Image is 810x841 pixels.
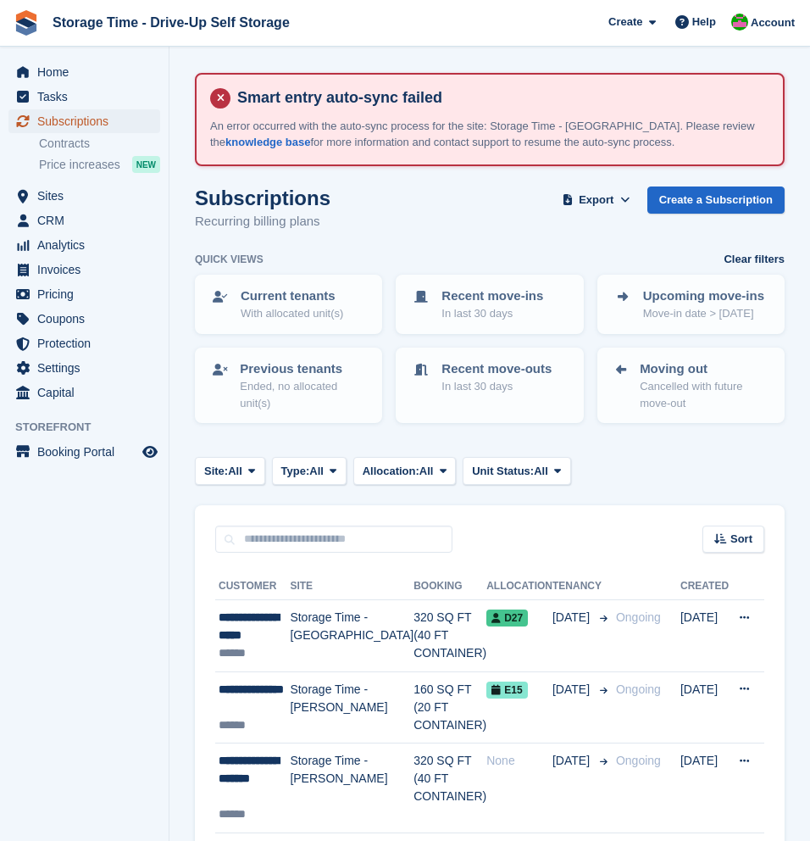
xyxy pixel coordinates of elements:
[643,287,764,306] p: Upcoming move-ins
[241,287,343,306] p: Current tenants
[353,457,457,485] button: Allocation: All
[534,463,548,480] span: All
[15,419,169,436] span: Storefront
[195,252,264,267] h6: Quick views
[441,287,543,306] p: Recent move-ins
[230,88,769,108] h4: Smart entry auto-sync failed
[599,349,783,422] a: Moving out Cancelled with future move-out
[290,671,413,744] td: Storage Time - [PERSON_NAME]
[225,136,310,148] a: knowledge base
[419,463,434,480] span: All
[731,14,748,31] img: Saeed
[640,378,769,411] p: Cancelled with future move-out
[46,8,297,36] a: Storage Time - Drive-Up Self Storage
[215,573,290,600] th: Customer
[751,14,795,31] span: Account
[8,307,160,331] a: menu
[204,463,228,480] span: Site:
[195,187,330,209] h1: Subscriptions
[240,359,367,379] p: Previous tenants
[616,610,661,624] span: Ongoing
[37,209,139,232] span: CRM
[140,442,160,462] a: Preview store
[37,85,139,109] span: Tasks
[643,305,764,322] p: Move-in date > [DATE]
[8,109,160,133] a: menu
[8,85,160,109] a: menu
[37,233,139,257] span: Analytics
[413,600,486,672] td: 320 SQ FT (40 FT CONTAINER)
[37,258,139,281] span: Invoices
[692,14,716,31] span: Help
[363,463,419,480] span: Allocation:
[441,359,552,379] p: Recent move-outs
[472,463,534,480] span: Unit Status:
[552,609,593,627] span: [DATE]
[8,184,160,208] a: menu
[197,349,380,422] a: Previous tenants Ended, no allocated unit(s)
[486,610,528,627] span: D27
[281,463,310,480] span: Type:
[463,457,570,485] button: Unit Status: All
[37,60,139,84] span: Home
[486,573,552,600] th: Allocation
[640,359,769,379] p: Moving out
[210,118,769,151] p: An error occurred with the auto-sync process for the site: Storage Time - [GEOGRAPHIC_DATA]. Plea...
[290,600,413,672] td: Storage Time - [GEOGRAPHIC_DATA]
[132,156,160,173] div: NEW
[441,305,543,322] p: In last 30 days
[552,681,593,699] span: [DATE]
[290,744,413,833] td: Storage Time - [PERSON_NAME]
[8,440,160,464] a: menu
[608,14,642,31] span: Create
[195,457,265,485] button: Site: All
[241,305,343,322] p: With allocated unit(s)
[37,109,139,133] span: Subscriptions
[39,155,160,174] a: Price increases NEW
[8,233,160,257] a: menu
[37,381,139,404] span: Capital
[413,744,486,833] td: 320 SQ FT (40 FT CONTAINER)
[272,457,347,485] button: Type: All
[8,282,160,306] a: menu
[8,209,160,232] a: menu
[397,349,581,405] a: Recent move-outs In last 30 days
[39,136,160,152] a: Contracts
[37,356,139,380] span: Settings
[552,752,593,770] span: [DATE]
[37,331,139,355] span: Protection
[680,573,729,600] th: Created
[37,440,139,464] span: Booking Portal
[195,212,330,231] p: Recurring billing plans
[724,251,785,268] a: Clear filters
[37,282,139,306] span: Pricing
[552,573,609,600] th: Tenancy
[8,258,160,281] a: menu
[39,157,120,173] span: Price increases
[8,381,160,404] a: menu
[8,331,160,355] a: menu
[37,184,139,208] span: Sites
[441,378,552,395] p: In last 30 days
[680,744,729,833] td: [DATE]
[616,682,661,696] span: Ongoing
[579,192,613,209] span: Export
[559,187,634,214] button: Export
[397,276,581,332] a: Recent move-ins In last 30 days
[486,682,527,699] span: E15
[197,276,380,332] a: Current tenants With allocated unit(s)
[486,752,552,770] div: None
[599,276,783,332] a: Upcoming move-ins Move-in date > [DATE]
[680,600,729,672] td: [DATE]
[37,307,139,331] span: Coupons
[14,10,39,36] img: stora-icon-8386f47178a22dfd0bd8f6a31ec36ba5ce8667c1dd55bd0f319d3a0aa187defe.svg
[309,463,324,480] span: All
[413,671,486,744] td: 160 SQ FT (20 FT CONTAINER)
[413,573,486,600] th: Booking
[647,187,785,214] a: Create a Subscription
[290,573,413,600] th: Site
[240,378,367,411] p: Ended, no allocated unit(s)
[228,463,242,480] span: All
[680,671,729,744] td: [DATE]
[730,531,752,548] span: Sort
